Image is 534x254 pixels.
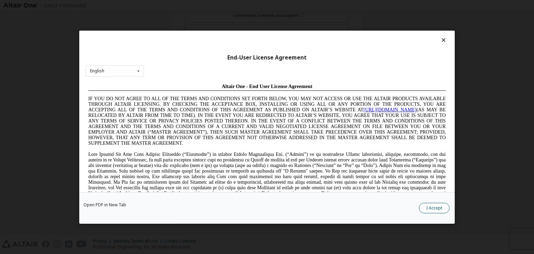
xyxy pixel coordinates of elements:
a: [URL][DOMAIN_NAME] [278,26,331,32]
a: Open PDF in New Tab [83,203,126,207]
div: English [90,69,104,73]
span: IF YOU DO NOT AGREE TO ALL OF THE TERMS AND CONDITIONS SET FORTH BELOW, YOU MAY NOT ACCESS OR USE... [3,15,360,65]
span: Lore Ipsumd Sit Ame Cons Adipisc Elitseddo (“Eiusmodte”) in utlabor Etdolo Magnaaliqua Eni. (“Adm... [3,71,360,121]
button: I Accept [419,203,450,213]
div: End-User License Agreement [86,54,448,61]
span: Altair One - End User License Agreement [136,3,227,8]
